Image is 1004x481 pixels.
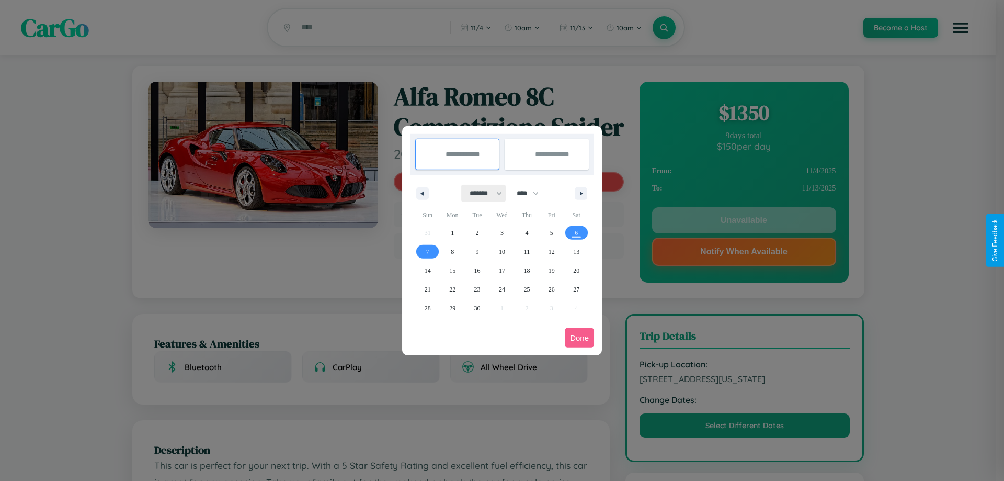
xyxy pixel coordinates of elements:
[476,223,479,242] span: 2
[489,280,514,299] button: 24
[451,223,454,242] span: 1
[440,299,464,318] button: 29
[539,223,564,242] button: 5
[573,280,579,299] span: 27
[465,223,489,242] button: 2
[440,207,464,223] span: Mon
[515,207,539,223] span: Thu
[415,299,440,318] button: 28
[474,299,481,318] span: 30
[523,261,530,280] span: 18
[525,223,528,242] span: 4
[573,261,579,280] span: 20
[524,242,530,261] span: 11
[539,261,564,280] button: 19
[523,280,530,299] span: 25
[425,299,431,318] span: 28
[499,261,505,280] span: 17
[549,261,555,280] span: 19
[415,242,440,261] button: 7
[465,280,489,299] button: 23
[474,280,481,299] span: 23
[499,280,505,299] span: 24
[515,242,539,261] button: 11
[564,261,589,280] button: 20
[415,280,440,299] button: 21
[449,280,455,299] span: 22
[564,242,589,261] button: 13
[425,261,431,280] span: 14
[465,261,489,280] button: 16
[515,223,539,242] button: 4
[549,280,555,299] span: 26
[489,223,514,242] button: 3
[440,242,464,261] button: 8
[425,280,431,299] span: 21
[549,242,555,261] span: 12
[449,261,455,280] span: 15
[539,242,564,261] button: 12
[499,242,505,261] span: 10
[564,223,589,242] button: 6
[539,280,564,299] button: 26
[564,280,589,299] button: 27
[465,242,489,261] button: 9
[539,207,564,223] span: Fri
[476,242,479,261] span: 9
[426,242,429,261] span: 7
[489,242,514,261] button: 10
[515,261,539,280] button: 18
[515,280,539,299] button: 25
[500,223,504,242] span: 3
[440,223,464,242] button: 1
[465,299,489,318] button: 30
[489,207,514,223] span: Wed
[550,223,553,242] span: 5
[489,261,514,280] button: 17
[991,219,999,262] div: Give Feedback
[565,328,594,348] button: Done
[415,207,440,223] span: Sun
[573,242,579,261] span: 13
[465,207,489,223] span: Tue
[575,223,578,242] span: 6
[449,299,455,318] span: 29
[564,207,589,223] span: Sat
[440,280,464,299] button: 22
[440,261,464,280] button: 15
[415,261,440,280] button: 14
[451,242,454,261] span: 8
[474,261,481,280] span: 16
